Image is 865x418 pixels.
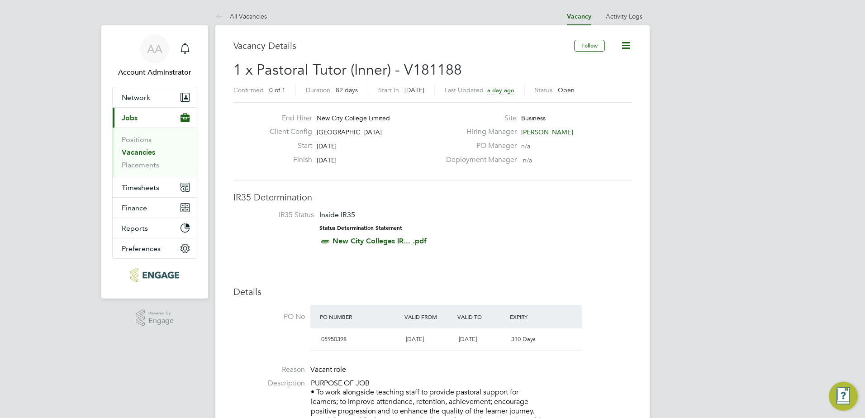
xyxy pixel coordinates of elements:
[233,365,305,375] label: Reason
[122,161,159,169] a: Placements
[122,244,161,253] span: Preferences
[317,128,382,136] span: [GEOGRAPHIC_DATA]
[233,61,462,79] span: 1 x Pastoral Tutor (Inner) - V181188
[269,86,285,94] span: 0 of 1
[521,128,573,136] span: [PERSON_NAME]
[317,142,337,150] span: [DATE]
[402,309,455,325] div: Valid From
[487,86,514,94] span: a day ago
[310,365,346,374] span: Vacant role
[558,86,575,94] span: Open
[567,13,591,20] a: Vacancy
[136,309,174,327] a: Powered byEngage
[148,317,174,325] span: Engage
[262,141,312,151] label: Start
[148,309,174,317] span: Powered by
[113,218,197,238] button: Reports
[122,204,147,212] span: Finance
[122,135,152,144] a: Positions
[233,40,574,52] h3: Vacancy Details
[242,210,314,220] label: IR35 Status
[829,382,858,411] button: Engage Resource Center
[378,86,399,94] label: Start In
[445,86,484,94] label: Last Updated
[122,93,150,102] span: Network
[441,127,517,137] label: Hiring Manager
[113,177,197,197] button: Timesheets
[113,238,197,258] button: Preferences
[333,237,427,245] a: New City Colleges IR... .pdf
[113,128,197,177] div: Jobs
[535,86,552,94] label: Status
[112,268,197,282] a: Go to home page
[521,142,530,150] span: n/a
[404,86,424,94] span: [DATE]
[112,67,197,78] span: Account Adminstrator
[112,34,197,78] a: AAAccount Adminstrator
[441,114,517,123] label: Site
[262,114,312,123] label: End Hirer
[508,309,561,325] div: Expiry
[318,309,402,325] div: PO Number
[215,12,267,20] a: All Vacancies
[113,108,197,128] button: Jobs
[574,40,605,52] button: Follow
[317,114,390,122] span: New City College Limited
[122,148,155,157] a: Vacancies
[101,25,208,299] nav: Main navigation
[122,224,148,233] span: Reports
[336,86,358,94] span: 82 days
[113,87,197,107] button: Network
[233,379,305,388] label: Description
[521,114,546,122] span: Business
[147,43,162,55] span: AA
[319,225,402,231] strong: Status Determination Statement
[262,155,312,165] label: Finish
[406,335,424,343] span: [DATE]
[606,12,642,20] a: Activity Logs
[319,210,355,219] span: Inside IR35
[233,191,632,203] h3: IR35 Determination
[317,156,337,164] span: [DATE]
[130,268,179,282] img: protocol-logo-retina.png
[113,198,197,218] button: Finance
[441,155,517,165] label: Deployment Manager
[233,286,632,298] h3: Details
[459,335,477,343] span: [DATE]
[441,141,517,151] label: PO Manager
[122,183,159,192] span: Timesheets
[122,114,138,122] span: Jobs
[233,312,305,322] label: PO No
[262,127,312,137] label: Client Config
[455,309,508,325] div: Valid To
[511,335,536,343] span: 310 Days
[233,86,264,94] label: Confirmed
[321,335,347,343] span: 05950398
[523,156,532,164] span: n/a
[306,86,330,94] label: Duration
